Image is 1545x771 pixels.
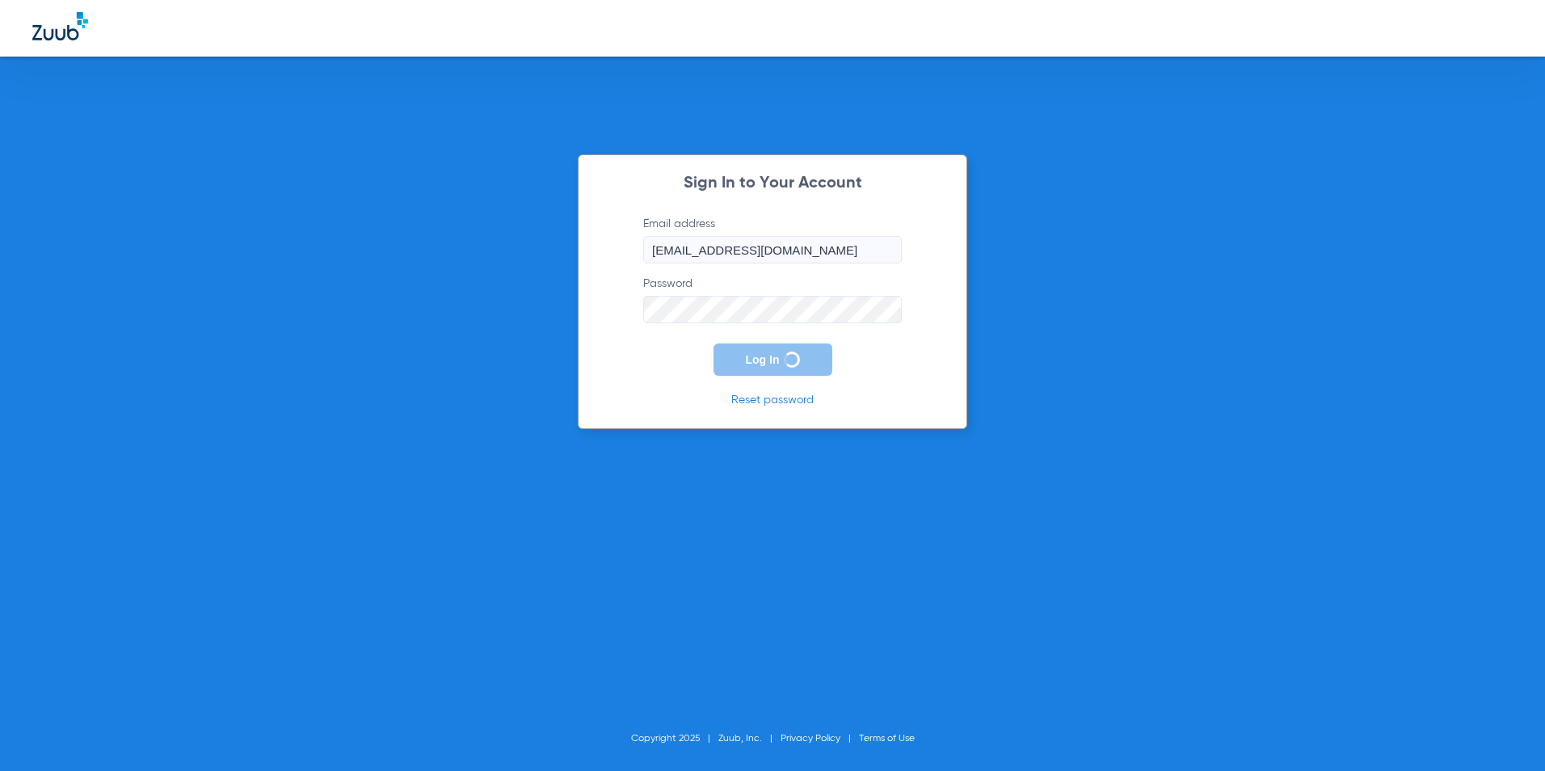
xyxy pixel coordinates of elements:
a: Reset password [731,394,814,406]
input: Password [643,296,902,323]
img: Zuub Logo [32,12,88,40]
a: Privacy Policy [781,734,840,744]
label: Email address [643,216,902,263]
span: Log In [746,353,780,366]
li: Zuub, Inc. [718,731,781,747]
a: Terms of Use [859,734,915,744]
input: Email address [643,236,902,263]
li: Copyright 2025 [631,731,718,747]
button: Log In [714,343,832,376]
h2: Sign In to Your Account [619,175,926,192]
label: Password [643,276,902,323]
